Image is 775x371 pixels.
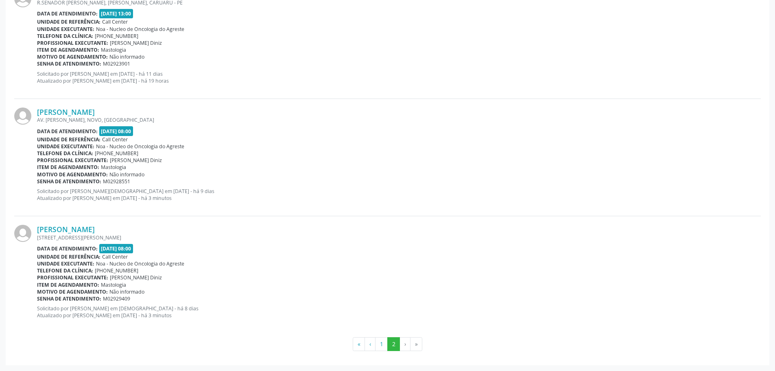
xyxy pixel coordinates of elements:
[103,60,130,67] span: M02923901
[365,337,375,351] button: Go to previous page
[37,245,98,252] b: Data de atendimento:
[14,337,761,351] ul: Pagination
[37,26,94,33] b: Unidade executante:
[110,157,162,164] span: [PERSON_NAME] Diniz
[110,274,162,281] span: [PERSON_NAME] Diniz
[109,288,144,295] span: Não informado
[37,143,94,150] b: Unidade executante:
[99,244,133,253] span: [DATE] 08:00
[37,225,95,234] a: [PERSON_NAME]
[96,26,184,33] span: Noa - Nucleo de Oncologia do Agreste
[37,157,108,164] b: Profissional executante:
[99,126,133,136] span: [DATE] 08:00
[14,225,31,242] img: img
[37,281,99,288] b: Item de agendamento:
[109,171,144,178] span: Não informado
[37,260,94,267] b: Unidade executante:
[37,234,761,241] div: [STREET_ADDRESS][PERSON_NAME]
[37,305,761,319] p: Solicitado por [PERSON_NAME] em [DEMOGRAPHIC_DATA] - há 8 dias Atualizado por [PERSON_NAME] em [D...
[99,9,133,18] span: [DATE] 13:00
[37,178,101,185] b: Senha de atendimento:
[37,10,98,17] b: Data de atendimento:
[37,33,93,40] b: Telefone da clínica:
[101,164,126,171] span: Mastologia
[37,60,101,67] b: Senha de atendimento:
[375,337,388,351] button: Go to page 1
[109,53,144,60] span: Não informado
[37,150,93,157] b: Telefone da clínica:
[95,33,138,40] span: [PHONE_NUMBER]
[37,164,99,171] b: Item de agendamento:
[103,178,130,185] span: M02928551
[96,260,184,267] span: Noa - Nucleo de Oncologia do Agreste
[37,171,108,178] b: Motivo de agendamento:
[102,253,128,260] span: Call Center
[37,295,101,302] b: Senha de atendimento:
[37,188,761,202] p: Solicitado por [PERSON_NAME][DEMOGRAPHIC_DATA] em [DATE] - há 9 dias Atualizado por [PERSON_NAME]...
[96,143,184,150] span: Noa - Nucleo de Oncologia do Agreste
[37,128,98,135] b: Data de atendimento:
[37,18,100,25] b: Unidade de referência:
[37,116,761,123] div: AV. [PERSON_NAME], NOVO, [GEOGRAPHIC_DATA]
[37,274,108,281] b: Profissional executante:
[14,108,31,125] img: img
[37,40,108,46] b: Profissional executante:
[37,267,93,274] b: Telefone da clínica:
[387,337,400,351] button: Go to page 2
[95,150,138,157] span: [PHONE_NUMBER]
[37,288,108,295] b: Motivo de agendamento:
[101,281,126,288] span: Mastologia
[95,267,138,274] span: [PHONE_NUMBER]
[37,46,99,53] b: Item de agendamento:
[37,136,100,143] b: Unidade de referência:
[353,337,365,351] button: Go to first page
[37,253,100,260] b: Unidade de referência:
[37,70,761,84] p: Solicitado por [PERSON_NAME] em [DATE] - há 11 dias Atualizado por [PERSON_NAME] em [DATE] - há 1...
[103,295,130,302] span: M02929409
[102,136,128,143] span: Call Center
[102,18,128,25] span: Call Center
[37,108,95,116] a: [PERSON_NAME]
[37,53,108,60] b: Motivo de agendamento:
[110,40,162,46] span: [PERSON_NAME] Diniz
[101,46,126,53] span: Mastologia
